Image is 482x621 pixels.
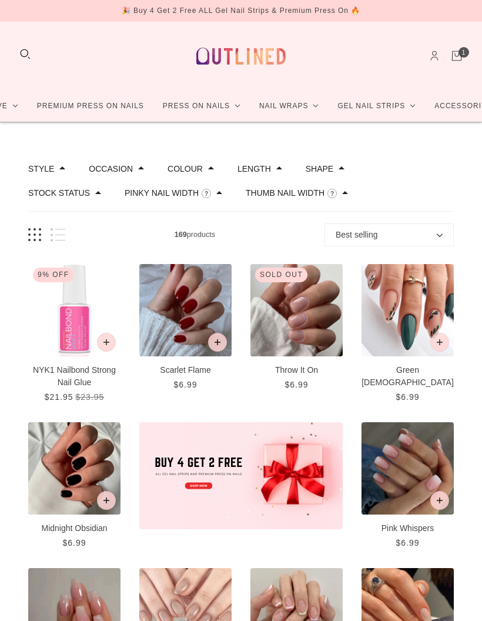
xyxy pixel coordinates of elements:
[153,91,250,122] a: Press On Nails
[65,229,324,241] span: products
[173,380,197,389] span: $6.99
[28,422,120,549] a: Midnight Obsidian
[428,49,441,62] a: Account
[139,264,232,356] img: Scarlet Flame-Press on Manicure-Outlined
[328,91,425,122] a: Gel Nail Strips
[125,189,199,197] button: Filter by Pinky Nail Width
[284,380,308,389] span: $6.99
[250,364,343,376] p: Throw It On
[97,333,116,352] button: Add to cart
[75,392,104,402] span: $23.95
[19,48,32,61] button: Search
[250,264,343,391] a: Throw It On
[122,5,361,17] div: 🎉 Buy 4 Get 2 Free ALL Gel Nail Strips & Premium Press On 🔥
[324,223,454,246] button: Best selling
[306,165,333,173] button: Filter by Shape
[246,189,324,197] button: Filter by Thumb Nail Width
[430,491,449,510] button: Add to cart
[250,264,343,356] img: Throw It On-Press on Manicure-Outlined
[28,228,41,242] button: Grid view
[89,165,133,173] button: Filter by Occasion
[396,392,419,402] span: $6.99
[28,165,54,173] button: Filter by Style
[361,522,454,535] p: Pink Whispers
[51,228,65,242] button: List view
[28,422,120,515] img: Midnight Obsidian-Press on Manicure-Outlined
[45,392,73,402] span: $21.95
[168,165,203,173] button: Filter by Colour
[450,49,463,62] a: Cart
[28,264,120,403] a: NYK1 Nailbond Strong Nail Glue
[396,538,419,547] span: $6.99
[28,364,120,389] p: NYK1 Nailbond Strong Nail Glue
[139,364,232,376] p: Scarlet Flame
[175,231,187,239] b: 169
[208,333,227,352] button: Add to cart
[237,165,271,173] button: Filter by Length
[361,364,454,389] p: Green [DEMOGRAPHIC_DATA]
[361,264,454,403] a: Green Zen
[62,538,86,547] span: $6.99
[361,422,454,549] a: Pink Whispers
[189,31,293,81] a: Outlined
[139,264,232,391] a: Scarlet Flame
[250,91,329,122] a: Nail Wraps
[28,189,90,197] button: Filter by Stock status
[255,268,307,282] div: Sold out
[33,268,74,282] div: 9% Off
[28,91,153,122] a: Premium Press On Nails
[97,491,116,510] button: Add to cart
[430,333,449,352] button: Add to cart
[28,522,120,535] p: Midnight Obsidian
